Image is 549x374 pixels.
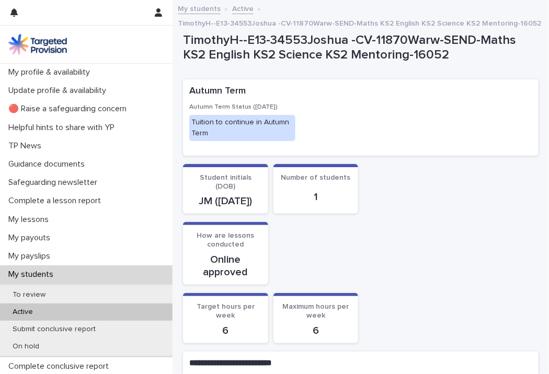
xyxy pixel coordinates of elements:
[4,67,98,77] p: My profile & availability
[4,178,106,188] p: Safeguarding newsletter
[4,141,50,151] p: TP News
[4,104,135,114] p: 🔴 Raise a safeguarding concern
[4,215,57,225] p: My lessons
[280,324,352,337] p: 6
[4,270,62,279] p: My students
[4,290,54,299] p: To review
[189,195,262,207] p: JM ([DATE])
[8,34,67,55] img: M5nRWzHhSzIhMunXDL62
[197,303,255,319] span: Target hours per week
[4,159,93,169] p: Guidance documents
[178,17,541,28] p: TimothyH--E13-34553Joshua -CV-11870Warw-SEND-Maths KS2 English KS2 Science KS2 Mentoring-16052
[4,123,123,133] p: Helpful hints to share with YP
[4,86,115,96] p: Update profile & availability
[189,253,262,278] p: Online approved
[4,325,104,334] p: Submit conclusive report
[4,361,117,371] p: Complete conclusive report
[4,308,41,317] p: Active
[189,104,278,110] span: Autumn Term Status ([DATE])
[4,342,48,351] p: On hold
[282,303,349,319] span: Maximum hours per week
[189,86,246,97] h2: Autumn Term
[4,196,109,206] p: Complete a lesson report
[189,324,262,337] p: 6
[232,2,254,14] a: Active
[197,232,254,248] span: How are lessons conducted
[281,174,350,181] span: Number of students
[4,251,59,261] p: My payslips
[4,233,59,243] p: My payouts
[280,191,352,203] p: 1
[200,174,251,190] span: Student initials (DOB)
[178,2,221,14] a: My students
[189,115,295,141] div: Tuition to continue in Autumn Term
[183,33,534,63] p: TimothyH--E13-34553Joshua -CV-11870Warw-SEND-Maths KS2 English KS2 Science KS2 Mentoring-16052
